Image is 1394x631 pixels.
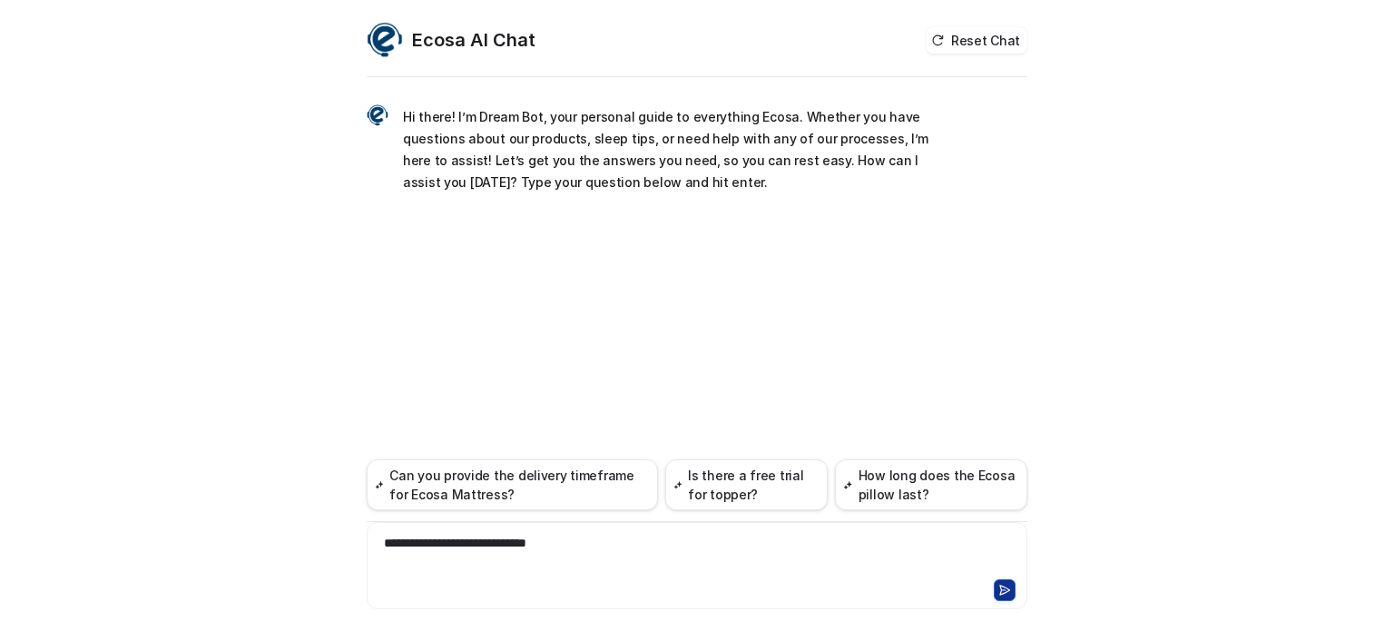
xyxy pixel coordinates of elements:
[367,22,403,58] img: Widget
[665,459,828,510] button: Is there a free trial for topper?
[367,104,388,126] img: Widget
[835,459,1027,510] button: How long does the Ecosa pillow last?
[412,27,535,53] h2: Ecosa AI Chat
[926,27,1027,54] button: Reset Chat
[403,106,934,193] p: Hi there! I’m Dream Bot, your personal guide to everything Ecosa. Whether you have questions abou...
[367,459,658,510] button: Can you provide the delivery timeframe for Ecosa Mattress?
